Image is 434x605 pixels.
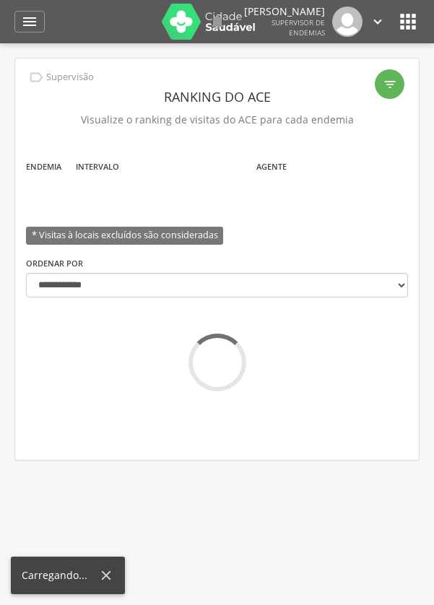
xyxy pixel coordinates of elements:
i:  [383,77,397,92]
i:  [21,13,38,30]
span: * Visitas à locais excluídos são consideradas [26,227,223,245]
p: [PERSON_NAME] [244,6,325,17]
div: Filtro [375,69,404,99]
i:  [28,69,44,85]
p: Supervisão [46,71,94,83]
span: Supervisor de Endemias [272,17,325,38]
header: Ranking do ACE [26,84,408,110]
i:  [370,14,386,30]
label: Ordenar por [26,258,83,269]
a:  [14,11,45,32]
a:  [370,6,386,37]
a:  [209,6,226,37]
label: Agente [256,161,287,173]
i:  [396,10,420,33]
i:  [209,13,226,30]
p: Visualize o ranking de visitas do ACE para cada endemia [26,110,408,130]
label: Intervalo [76,161,119,173]
label: Endemia [26,161,61,173]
